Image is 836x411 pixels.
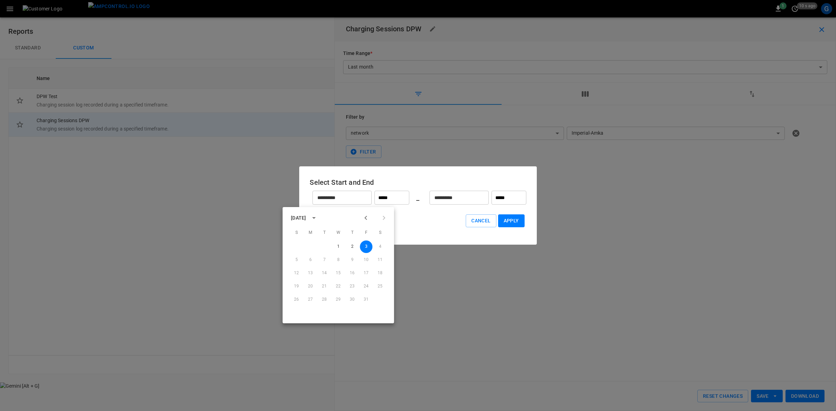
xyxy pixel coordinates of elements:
[360,226,372,240] span: Friday
[332,240,345,253] button: 1
[291,214,306,222] div: [DATE]
[374,226,386,240] span: Saturday
[290,226,303,240] span: Sunday
[308,212,320,224] button: calendar view is open, switch to year view
[498,214,525,227] button: Apply
[466,214,496,227] button: Cancel
[318,226,331,240] span: Tuesday
[416,192,419,203] h6: _
[304,226,317,240] span: Monday
[346,226,358,240] span: Thursday
[310,177,526,188] h6: Select Start and End
[332,226,345,240] span: Wednesday
[346,240,358,253] button: 2
[360,240,372,253] button: 3
[360,212,372,224] button: Previous month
